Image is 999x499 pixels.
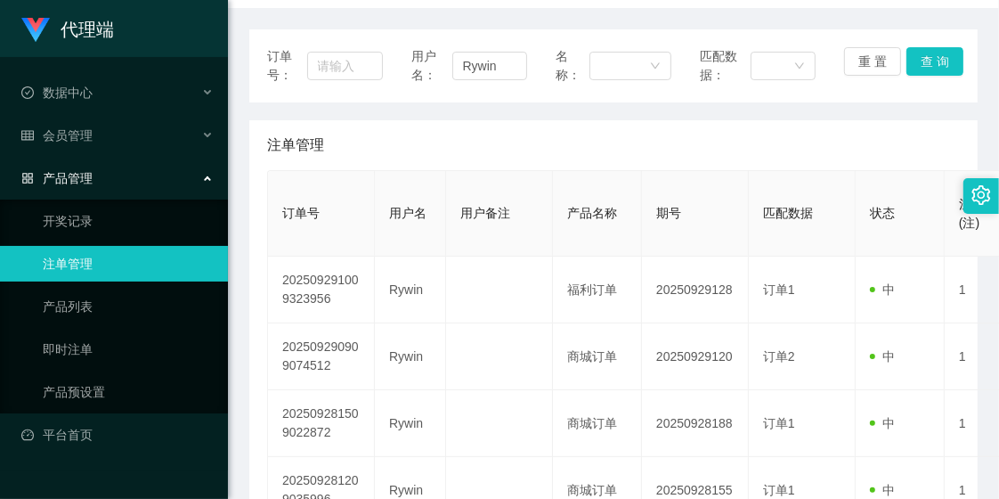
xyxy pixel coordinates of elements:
i: 图标: down [650,61,661,73]
td: 202509281509022872 [268,390,375,457]
span: 产品管理 [21,171,93,185]
span: 订单号 [282,206,320,220]
span: 中 [870,483,895,497]
td: 202509291009323956 [268,257,375,323]
td: Rywin [375,257,446,323]
i: 图标: down [794,61,805,73]
span: 期号 [656,206,681,220]
span: 中 [870,282,895,297]
span: 注数(注) [959,197,984,230]
span: 用户名： [411,47,452,85]
span: 状态 [870,206,895,220]
i: 图标: appstore-o [21,172,34,184]
a: 注单管理 [43,246,214,282]
span: 数据中心 [21,86,93,100]
span: 产品名称 [567,206,617,220]
td: 福利订单 [553,257,642,323]
span: 订单1 [763,416,795,430]
a: 产品预设置 [43,374,214,410]
span: 订单1 [763,282,795,297]
span: 订单号： [267,47,307,85]
span: 注单管理 [267,135,324,156]
td: 商城订单 [553,323,642,390]
td: 20250928188 [642,390,749,457]
td: 商城订单 [553,390,642,457]
i: 图标: table [21,129,34,142]
input: 请输入 [307,52,383,80]
span: 中 [870,416,895,430]
td: Rywin [375,323,446,390]
input: 请输入 [452,52,527,80]
a: 代理端 [21,21,114,36]
span: 会员管理 [21,128,93,143]
i: 图标: setting [971,185,991,205]
span: 订单2 [763,349,795,364]
a: 即时注单 [43,331,214,367]
td: 20250929128 [642,257,749,323]
a: 开奖记录 [43,203,214,239]
span: 订单1 [763,483,795,497]
img: logo.9652507e.png [21,18,50,43]
span: 匹配数据： [700,47,750,85]
span: 用户备注 [460,206,510,220]
td: 20250929120 [642,323,749,390]
button: 查 询 [906,47,963,76]
a: 图标: dashboard平台首页 [21,417,214,453]
span: 匹配数据 [763,206,813,220]
span: 用户名 [389,206,426,220]
span: 名称： [556,47,589,85]
h1: 代理端 [61,1,114,58]
td: Rywin [375,390,446,457]
a: 产品列表 [43,289,214,324]
span: 中 [870,349,895,364]
td: 202509290909074512 [268,323,375,390]
button: 重 置 [844,47,901,76]
i: 图标: check-circle-o [21,86,34,99]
